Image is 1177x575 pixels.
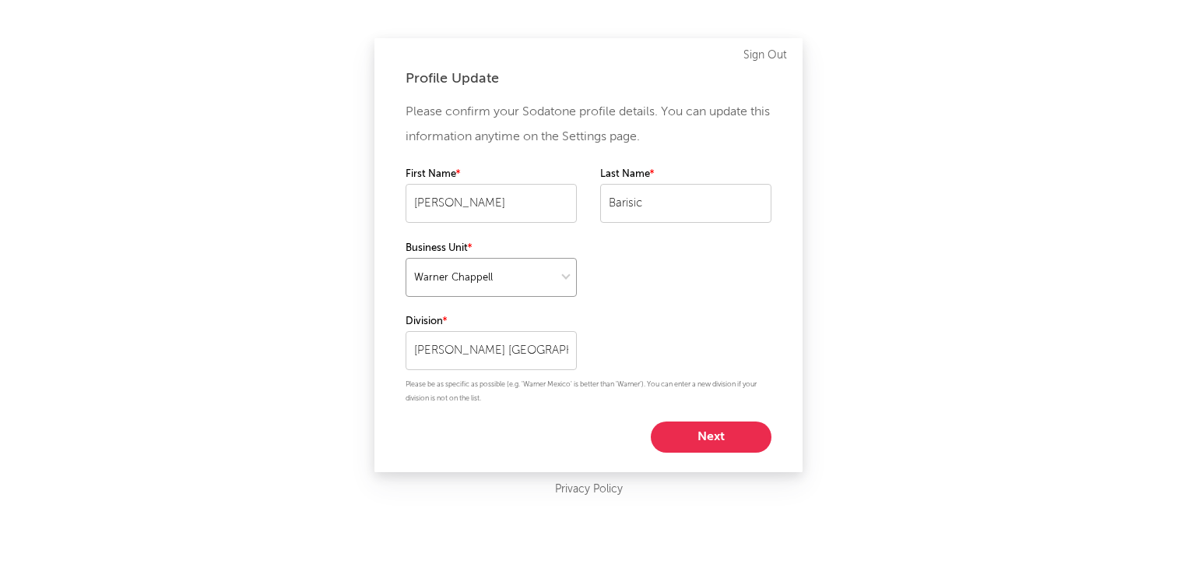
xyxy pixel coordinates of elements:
button: Next [651,422,771,453]
input: Your division [406,331,577,370]
input: Your first name [406,184,577,223]
div: Profile Update [406,69,771,88]
a: Sign Out [743,46,787,65]
p: Please be as specific as possible (e.g. 'Warner Mexico' is better than 'Warner'). You can enter a... [406,378,771,406]
label: Division [406,312,577,331]
label: First Name [406,165,577,184]
label: Last Name [600,165,771,184]
label: Business Unit [406,239,577,258]
p: Please confirm your Sodatone profile details. You can update this information anytime on the Sett... [406,100,771,150]
a: Privacy Policy [555,480,623,499]
input: Your last name [600,184,771,223]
